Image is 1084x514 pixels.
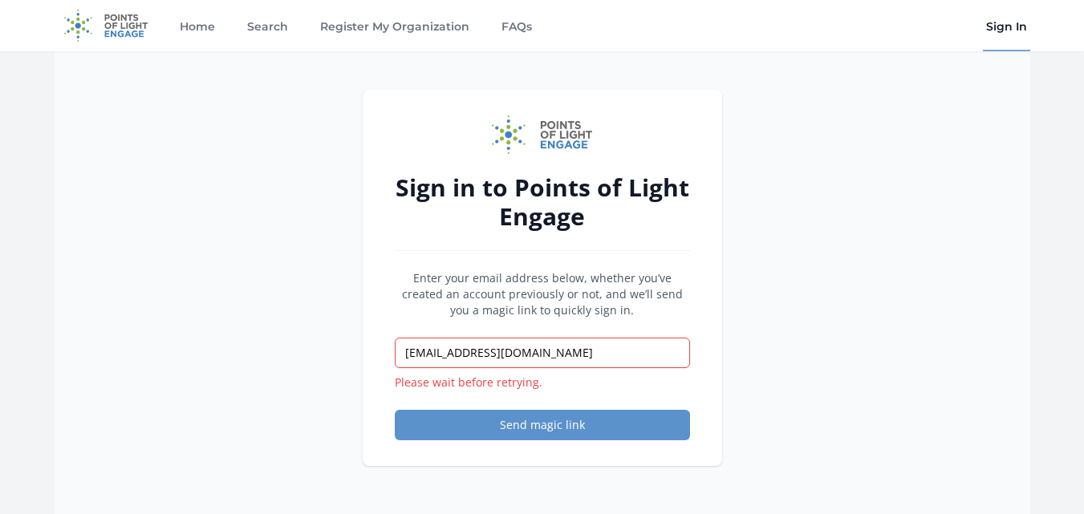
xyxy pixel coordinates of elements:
h2: Sign in to Points of Light Engage [395,173,690,231]
button: Send magic link [395,410,690,440]
p: Please wait before retrying. [395,374,690,391]
input: Email address [395,338,690,368]
p: Enter your email address below, whether you’ve created an account previously or not, and we’ll se... [395,270,690,318]
img: Points of Light Engage logo [492,115,593,154]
